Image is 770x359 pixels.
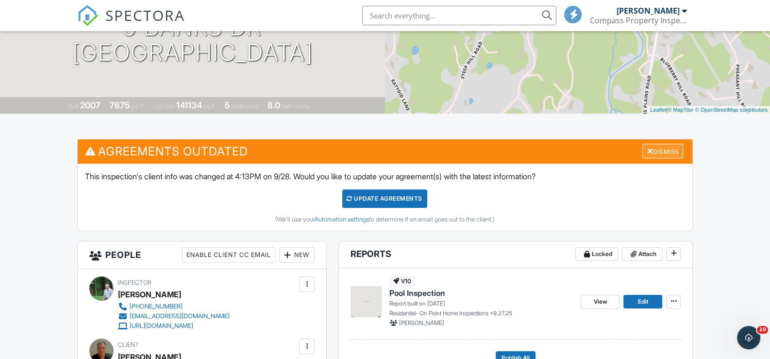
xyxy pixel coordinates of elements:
[668,107,694,113] a: © MapTiler
[118,341,139,348] span: Client
[176,100,202,110] div: 141134
[118,279,151,286] span: Inspector
[203,103,216,110] span: sq.ft.
[85,216,686,223] div: (We'll use your to determine if an email goes out to the client.)
[78,241,327,269] h3: People
[279,247,315,263] div: New
[78,139,693,163] h3: Agreements Outdated
[616,6,679,16] div: [PERSON_NAME]
[737,326,760,349] iframe: Intercom live chat
[78,164,693,231] div: This inspection's client info was changed at 4:13PM on 9/28. Would you like to update your agreem...
[118,321,230,331] a: [URL][DOMAIN_NAME]
[282,103,309,110] span: bathrooms
[130,322,193,330] div: [URL][DOMAIN_NAME]
[589,16,686,25] div: Compass Property Inspections, LLC
[362,6,556,25] input: Search everything...
[118,287,181,302] div: [PERSON_NAME]
[642,144,683,159] div: Dismiss
[80,100,100,110] div: 2007
[77,13,185,34] a: SPECTORA
[72,15,313,66] h1: 9 Banks Dr [GEOGRAPHIC_DATA]
[648,106,770,114] div: |
[315,216,369,223] a: Automation settings
[695,107,768,113] a: © OpenStreetMap contributors
[182,247,275,263] div: Enable Client CC Email
[130,312,230,320] div: [EMAIL_ADDRESS][DOMAIN_NAME]
[130,303,183,310] div: [PHONE_NUMBER]
[232,103,258,110] span: bedrooms
[757,326,768,334] span: 10
[154,103,175,110] span: Lot Size
[118,311,230,321] a: [EMAIL_ADDRESS][DOMAIN_NAME]
[650,107,666,113] a: Leaflet
[118,302,230,311] a: [PHONE_NUMBER]
[268,100,280,110] div: 8.0
[77,5,99,26] img: The Best Home Inspection Software - Spectora
[68,103,79,110] span: Built
[132,103,145,110] span: sq. ft.
[110,100,130,110] div: 7675
[342,189,427,208] div: Update Agreements
[105,5,185,25] span: SPECTORA
[225,100,230,110] div: 5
